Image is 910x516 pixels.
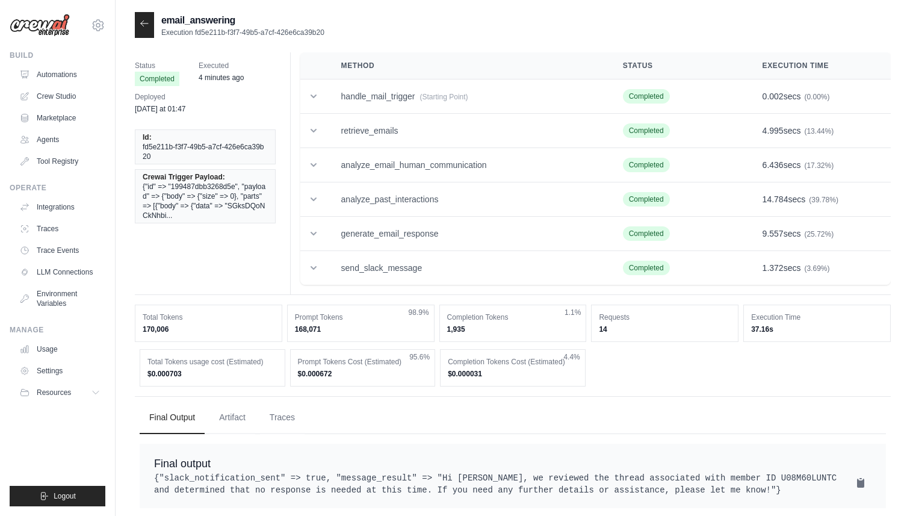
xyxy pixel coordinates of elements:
[298,357,428,367] dt: Prompt Tokens Cost (Estimated)
[14,65,105,84] a: Automations
[14,383,105,402] button: Resources
[623,261,670,275] span: Completed
[563,352,580,362] span: 4.4%
[10,51,105,60] div: Build
[154,458,211,470] span: Final output
[295,325,427,334] dd: 168,071
[763,194,788,204] span: 14.784
[623,89,670,104] span: Completed
[143,172,225,182] span: Crewai Trigger Payload:
[143,312,274,322] dt: Total Tokens
[14,263,105,282] a: LLM Connections
[143,132,152,142] span: Id:
[135,105,186,113] time: September 12, 2025 at 01:47 CEST
[763,263,784,273] span: 1.372
[14,108,105,128] a: Marketplace
[14,197,105,217] a: Integrations
[748,182,891,217] td: secs
[420,93,468,101] span: (Starting Point)
[327,217,608,251] td: generate_email_response
[37,388,71,397] span: Resources
[147,357,277,367] dt: Total Tokens usage cost (Estimated)
[14,340,105,359] a: Usage
[10,486,105,506] button: Logout
[748,251,891,285] td: secs
[804,93,829,101] span: (0.00%)
[199,73,244,82] time: September 14, 2025 at 15:50 CEST
[327,182,608,217] td: analyze_past_interactions
[154,472,871,496] pre: {"slack_notification_sent" => true, "message_result" => "Hi [PERSON_NAME], we reviewed the thread...
[147,369,277,379] dd: $0.000703
[54,491,76,501] span: Logout
[447,312,579,322] dt: Completion Tokens
[763,229,784,238] span: 9.557
[409,352,430,362] span: 95.6%
[748,148,891,182] td: secs
[298,369,428,379] dd: $0.000672
[14,219,105,238] a: Traces
[763,160,784,170] span: 6.436
[447,325,579,334] dd: 1,935
[809,196,838,204] span: (39.78%)
[748,217,891,251] td: secs
[161,28,324,37] p: Execution fd5e211b-f3f7-49b5-a7cf-426e6ca39b20
[209,402,255,434] button: Artifact
[748,79,891,114] td: secs
[623,226,670,241] span: Completed
[751,325,883,334] dd: 37.16s
[804,230,834,238] span: (25.72%)
[135,91,186,103] span: Deployed
[143,142,268,161] span: fd5e211b-f3f7-49b5-a7cf-426e6ca39b20
[260,402,305,434] button: Traces
[14,361,105,381] a: Settings
[14,130,105,149] a: Agents
[14,241,105,260] a: Trace Events
[327,148,608,182] td: analyze_email_human_communication
[10,14,70,37] img: Logo
[623,192,670,207] span: Completed
[565,308,581,317] span: 1.1%
[14,284,105,313] a: Environment Variables
[409,308,429,317] span: 98.9%
[143,325,274,334] dd: 170,006
[135,60,179,72] span: Status
[608,52,748,79] th: Status
[748,52,891,79] th: Execution Time
[327,79,608,114] td: handle_mail_trigger
[327,251,608,285] td: send_slack_message
[623,123,670,138] span: Completed
[763,92,784,101] span: 0.002
[804,161,834,170] span: (17.32%)
[804,127,834,135] span: (13.44%)
[10,325,105,335] div: Manage
[327,114,608,148] td: retrieve_emails
[448,369,578,379] dd: $0.000031
[804,264,829,273] span: (3.69%)
[748,114,891,148] td: secs
[599,312,731,322] dt: Requests
[448,357,578,367] dt: Completion Tokens Cost (Estimated)
[199,60,244,72] span: Executed
[623,158,670,172] span: Completed
[327,52,608,79] th: Method
[10,183,105,193] div: Operate
[599,325,731,334] dd: 14
[751,312,883,322] dt: Execution Time
[295,312,427,322] dt: Prompt Tokens
[14,87,105,106] a: Crew Studio
[763,126,784,135] span: 4.995
[135,72,179,86] span: Completed
[140,402,205,434] button: Final Output
[161,13,324,28] h2: email_answering
[143,182,268,220] span: {"id" => "199487dbb3268d5e", "payload" => {"body" => {"size" => 0}, "parts" => [{"body" => {"data...
[14,152,105,171] a: Tool Registry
